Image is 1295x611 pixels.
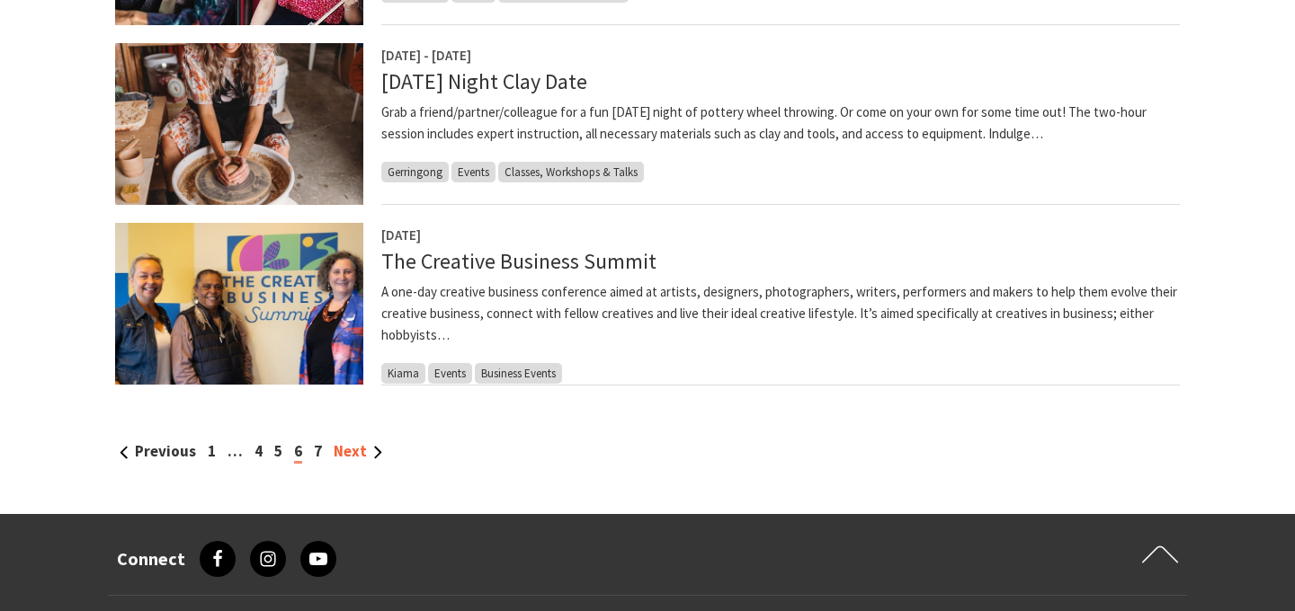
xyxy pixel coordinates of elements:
span: Business Events [475,363,562,384]
a: 1 [208,441,216,461]
span: 6 [294,441,302,464]
a: The Creative Business Summit [381,247,656,275]
span: Events [428,363,472,384]
img: Photo shows female sitting at pottery wheel with hands on a ball of clay [115,43,363,205]
span: Gerringong [381,162,449,182]
h3: Connect [117,548,185,570]
a: [DATE] Night Clay Date [381,67,587,95]
span: Classes, Workshops & Talks [498,162,644,182]
span: Kiama [381,363,425,384]
p: Grab a friend/partner/colleague for a fun [DATE] night of pottery wheel throwing. Or come on your... [381,102,1180,145]
span: [DATE] - [DATE] [381,47,471,64]
a: 7 [314,441,322,461]
img: Three people including a First Nations elder infront of the event media wall [115,223,363,385]
a: 5 [274,441,282,461]
span: Events [451,162,496,182]
a: Next [334,441,382,461]
a: Previous [120,441,196,461]
p: A one-day creative business conference aimed at artists, designers, photographers, writers, perfo... [381,281,1180,346]
span: … [228,441,243,461]
span: [DATE] [381,226,421,244]
a: 4 [255,441,263,461]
